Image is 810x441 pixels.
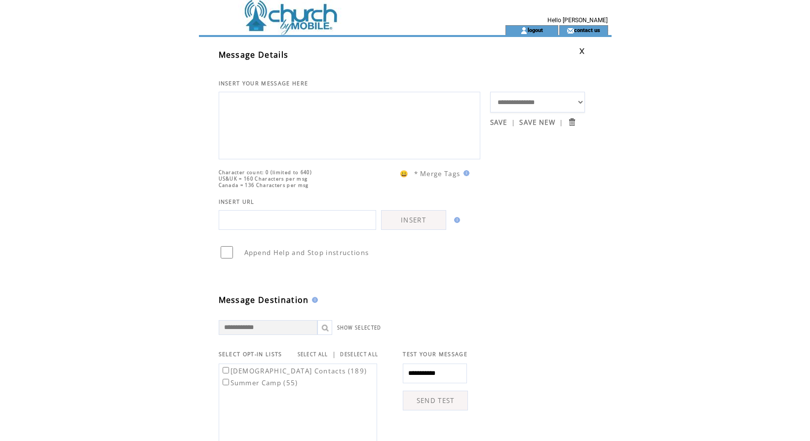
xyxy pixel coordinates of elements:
[223,379,229,385] input: Summer Camp (55)
[219,182,309,188] span: Canada = 136 Characters per msg
[528,27,543,33] a: logout
[219,351,282,358] span: SELECT OPT-IN LISTS
[219,49,289,60] span: Message Details
[520,27,528,35] img: account_icon.gif
[547,17,608,24] span: Hello [PERSON_NAME]
[567,117,577,127] input: Submit
[490,118,507,127] a: SAVE
[219,198,255,205] span: INSERT URL
[337,325,382,331] a: SHOW SELECTED
[221,367,367,375] label: [DEMOGRAPHIC_DATA] Contacts (189)
[574,27,600,33] a: contact us
[219,294,309,305] span: Message Destination
[244,248,369,257] span: Append Help and Stop instructions
[567,27,574,35] img: contact_us_icon.gif
[219,169,312,176] span: Character count: 0 (limited to 640)
[519,118,555,127] a: SAVE NEW
[451,217,460,223] img: help.gif
[461,170,469,176] img: help.gif
[219,80,309,87] span: INSERT YOUR MESSAGE HERE
[309,297,318,303] img: help.gif
[559,118,563,127] span: |
[332,350,336,359] span: |
[223,367,229,373] input: [DEMOGRAPHIC_DATA] Contacts (189)
[298,351,328,358] a: SELECT ALL
[219,176,308,182] span: US&UK = 160 Characters per msg
[381,210,446,230] a: INSERT
[511,118,515,127] span: |
[403,391,468,410] a: SEND TEST
[221,378,298,387] label: Summer Camp (55)
[340,351,378,358] a: DESELECT ALL
[403,351,467,358] span: TEST YOUR MESSAGE
[400,169,409,178] span: 😀
[414,169,461,178] span: * Merge Tags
